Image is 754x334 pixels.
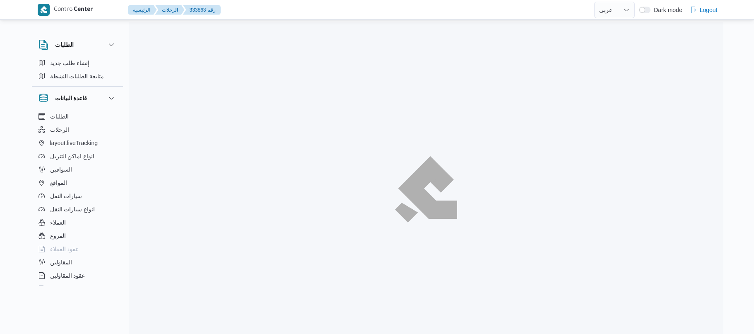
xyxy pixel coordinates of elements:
div: قاعدة البيانات [32,110,123,289]
span: انواع اماكن التنزيل [50,151,95,161]
span: الرحلات [50,125,69,135]
span: العملاء [50,218,66,228]
button: العملاء [35,216,120,229]
span: Dark mode [650,7,682,13]
button: الرئيسيه [128,5,157,15]
button: الطلبات [39,40,116,50]
button: انواع سيارات النقل [35,203,120,216]
button: سيارات النقل [35,189,120,203]
button: الرحلات [155,5,185,15]
button: عقود العملاء [35,242,120,256]
button: المقاولين [35,256,120,269]
span: اجهزة التليفون [50,284,84,294]
span: المقاولين [50,257,72,267]
span: سيارات النقل [50,191,82,201]
span: الطلبات [50,111,69,121]
h3: الطلبات [55,40,74,50]
h3: قاعدة البيانات [55,93,87,103]
span: Logout [700,5,718,15]
span: عقود المقاولين [50,271,85,281]
button: الرحلات [35,123,120,136]
img: ILLA Logo [400,161,453,218]
span: عقود العملاء [50,244,79,254]
button: الفروع [35,229,120,242]
img: X8yXhbKr1z7QwAAAABJRU5ErkJggg== [38,4,50,16]
span: انواع سيارات النقل [50,204,95,214]
span: إنشاء طلب جديد [50,58,90,68]
button: Logout [687,2,721,18]
button: إنشاء طلب جديد [35,56,120,70]
span: layout.liveTracking [50,138,98,148]
div: الطلبات [32,56,123,86]
button: المواقع [35,176,120,189]
span: السواقين [50,165,72,174]
button: عقود المقاولين [35,269,120,282]
span: المواقع [50,178,67,188]
button: متابعة الطلبات النشطة [35,70,120,83]
span: متابعة الطلبات النشطة [50,71,104,81]
button: السواقين [35,163,120,176]
span: الفروع [50,231,66,241]
button: 333863 رقم [183,5,221,15]
button: layout.liveTracking [35,136,120,150]
button: اجهزة التليفون [35,282,120,295]
b: Center [74,7,93,13]
button: انواع اماكن التنزيل [35,150,120,163]
button: قاعدة البيانات [39,93,116,103]
button: الطلبات [35,110,120,123]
